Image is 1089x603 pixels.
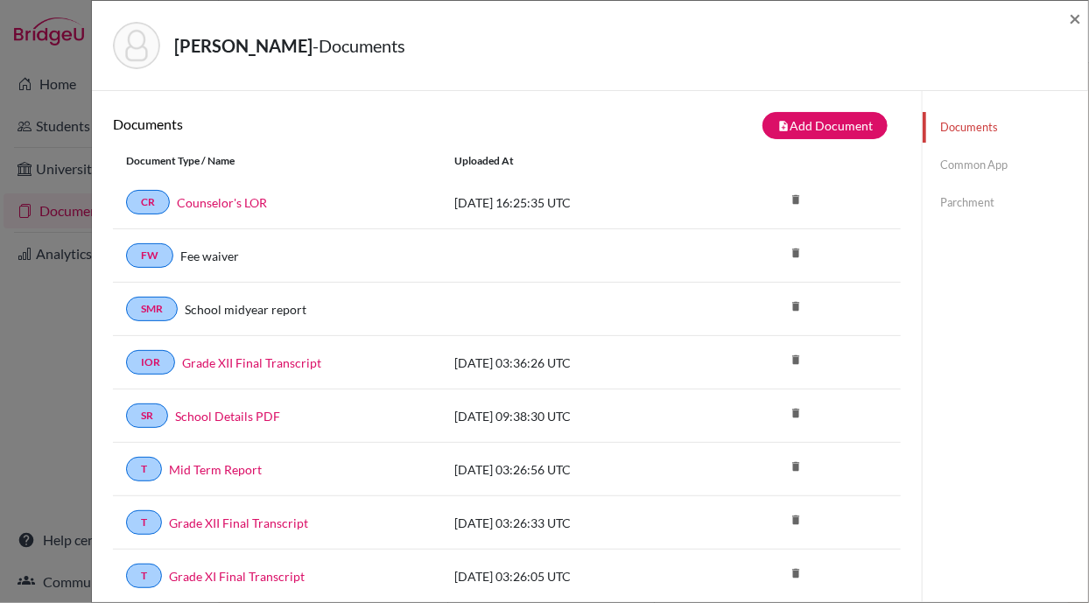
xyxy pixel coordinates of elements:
span: × [1069,5,1081,31]
div: [DATE] 03:26:33 UTC [441,514,704,532]
i: delete [783,453,809,480]
i: note_add [777,120,790,132]
button: note_addAdd Document [762,112,888,139]
div: [DATE] 03:36:26 UTC [441,354,704,372]
a: FW [126,243,173,268]
a: T [126,510,162,535]
a: Mid Term Report [169,460,262,479]
div: [DATE] 03:26:05 UTC [441,567,704,585]
button: Close [1069,8,1081,29]
h6: Documents [113,116,507,132]
a: SMR [126,297,178,321]
a: Grade XI Final Transcript [169,567,305,585]
i: delete [783,507,809,533]
a: IOR [126,350,175,375]
div: [DATE] 16:25:35 UTC [441,193,704,212]
i: delete [783,186,809,213]
a: CR [126,190,170,214]
i: delete [783,400,809,426]
span: - Documents [313,35,405,56]
a: SR [126,403,168,428]
a: Counselor's LOR [177,193,267,212]
i: delete [783,293,809,319]
a: T [126,564,162,588]
a: School midyear report [185,300,306,319]
a: Documents [923,112,1088,143]
div: Uploaded at [441,153,704,169]
i: delete [783,347,809,373]
a: T [126,457,162,481]
a: Common App [923,150,1088,180]
i: delete [783,560,809,586]
a: School Details PDF [175,407,280,425]
a: Grade XII Final Transcript [182,354,321,372]
div: [DATE] 09:38:30 UTC [441,407,704,425]
div: Document Type / Name [113,153,441,169]
i: delete [783,240,809,266]
a: Parchment [923,187,1088,218]
div: [DATE] 03:26:56 UTC [441,460,704,479]
a: Fee waiver [180,247,239,265]
a: Grade XII Final Transcript [169,514,308,532]
strong: [PERSON_NAME] [174,35,313,56]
